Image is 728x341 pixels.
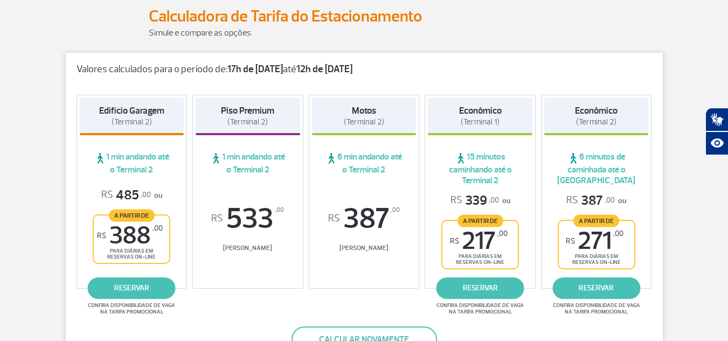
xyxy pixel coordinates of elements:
sup: R$ [450,236,459,246]
p: ou [101,187,162,204]
span: 339 [450,192,499,209]
p: Valores calculados para o período de: até [77,64,652,75]
span: 271 [566,229,623,253]
span: 533 [196,204,300,233]
span: A partir de [573,214,619,227]
strong: Piso Premium [221,105,274,116]
span: A partir de [109,209,155,221]
sup: ,00 [275,204,284,216]
span: 6 min andando até o Terminal 2 [312,151,417,175]
span: (Terminal 2) [576,117,616,127]
span: (Terminal 1) [461,117,500,127]
sup: R$ [211,213,223,225]
span: 388 [97,224,163,248]
span: 6 minutos de caminhada até o [GEOGRAPHIC_DATA] [544,151,649,186]
sup: R$ [566,236,575,246]
span: (Terminal 2) [112,117,152,127]
strong: 12h de [DATE] [296,63,352,75]
span: 15 minutos caminhando até o Terminal 2 [428,151,532,186]
strong: Econômico [459,105,502,116]
span: para diárias em reservas on-line [568,253,625,266]
span: [PERSON_NAME] [312,244,417,252]
span: Confira disponibilidade de vaga na tarifa promocional [435,302,525,315]
span: [PERSON_NAME] [196,244,300,252]
strong: Motos [352,105,376,116]
a: reservar [436,277,524,299]
span: 1 min andando até o Terminal 2 [196,151,300,175]
strong: Edifício Garagem [99,105,164,116]
h2: Calculadora de Tarifa do Estacionamento [149,6,580,26]
strong: Econômico [575,105,618,116]
sup: ,00 [613,229,623,238]
sup: ,00 [152,224,163,233]
span: para diárias em reservas on-line [452,253,509,266]
span: (Terminal 2) [227,117,268,127]
sup: R$ [97,231,106,240]
span: (Terminal 2) [344,117,384,127]
strong: 17h de [DATE] [227,63,283,75]
sup: ,00 [391,204,400,216]
p: Simule e compare as opções. [149,26,580,39]
span: 387 [566,192,615,209]
span: Confira disponibilidade de vaga na tarifa promocional [551,302,642,315]
span: 485 [101,187,151,204]
p: ou [450,192,510,209]
span: 217 [450,229,508,253]
a: reservar [552,277,640,299]
div: Plugin de acessibilidade da Hand Talk. [705,108,728,155]
a: reservar [88,277,176,299]
button: Abrir recursos assistivos. [705,131,728,155]
span: para diárias em reservas on-line [103,248,160,260]
sup: R$ [328,213,340,225]
sup: ,00 [497,229,508,238]
span: Confira disponibilidade de vaga na tarifa promocional [86,302,177,315]
span: A partir de [457,214,503,227]
button: Abrir tradutor de língua de sinais. [705,108,728,131]
p: ou [566,192,626,209]
span: 387 [312,204,417,233]
span: 1 min andando até o Terminal 2 [80,151,184,175]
